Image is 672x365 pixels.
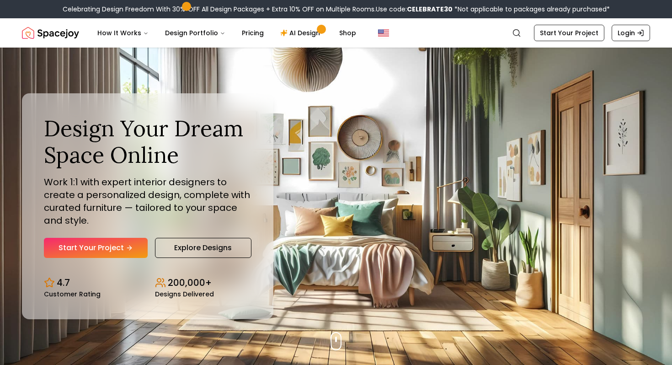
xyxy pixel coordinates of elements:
[158,24,233,42] button: Design Portfolio
[22,18,650,48] nav: Global
[612,25,650,41] a: Login
[235,24,271,42] a: Pricing
[44,291,101,297] small: Customer Rating
[44,115,251,168] h1: Design Your Dream Space Online
[378,27,389,38] img: United States
[168,276,212,289] p: 200,000+
[376,5,453,14] span: Use code:
[273,24,330,42] a: AI Design
[44,176,251,227] p: Work 1:1 with expert interior designers to create a personalized design, complete with curated fu...
[453,5,610,14] span: *Not applicable to packages already purchased*
[22,24,79,42] a: Spacejoy
[63,5,610,14] div: Celebrating Design Freedom With 30% OFF All Design Packages + Extra 10% OFF on Multiple Rooms.
[22,24,79,42] img: Spacejoy Logo
[534,25,604,41] a: Start Your Project
[44,238,148,258] a: Start Your Project
[407,5,453,14] b: CELEBRATE30
[332,24,363,42] a: Shop
[90,24,363,42] nav: Main
[90,24,156,42] button: How It Works
[44,269,251,297] div: Design stats
[57,276,70,289] p: 4.7
[155,291,214,297] small: Designs Delivered
[155,238,251,258] a: Explore Designs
